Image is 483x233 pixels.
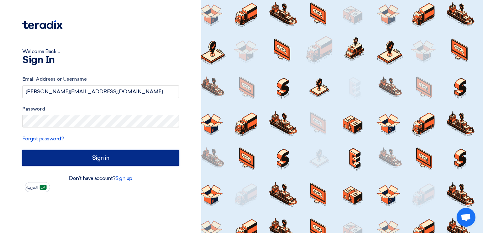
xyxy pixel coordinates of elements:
[22,20,63,29] img: Teradix logo
[115,175,132,181] a: Sign up
[22,85,179,98] input: Enter your business email or username
[25,182,50,192] button: العربية
[22,76,179,83] label: Email Address or Username
[40,185,47,190] img: ar-AR.png
[22,150,179,166] input: Sign in
[26,185,38,190] span: العربية
[22,48,179,55] div: Welcome Back ...
[22,55,179,65] h1: Sign In
[22,136,64,142] a: Forgot password?
[457,208,475,227] div: دردشة مفتوحة
[22,106,179,113] label: Password
[22,175,179,182] div: Don't have account?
